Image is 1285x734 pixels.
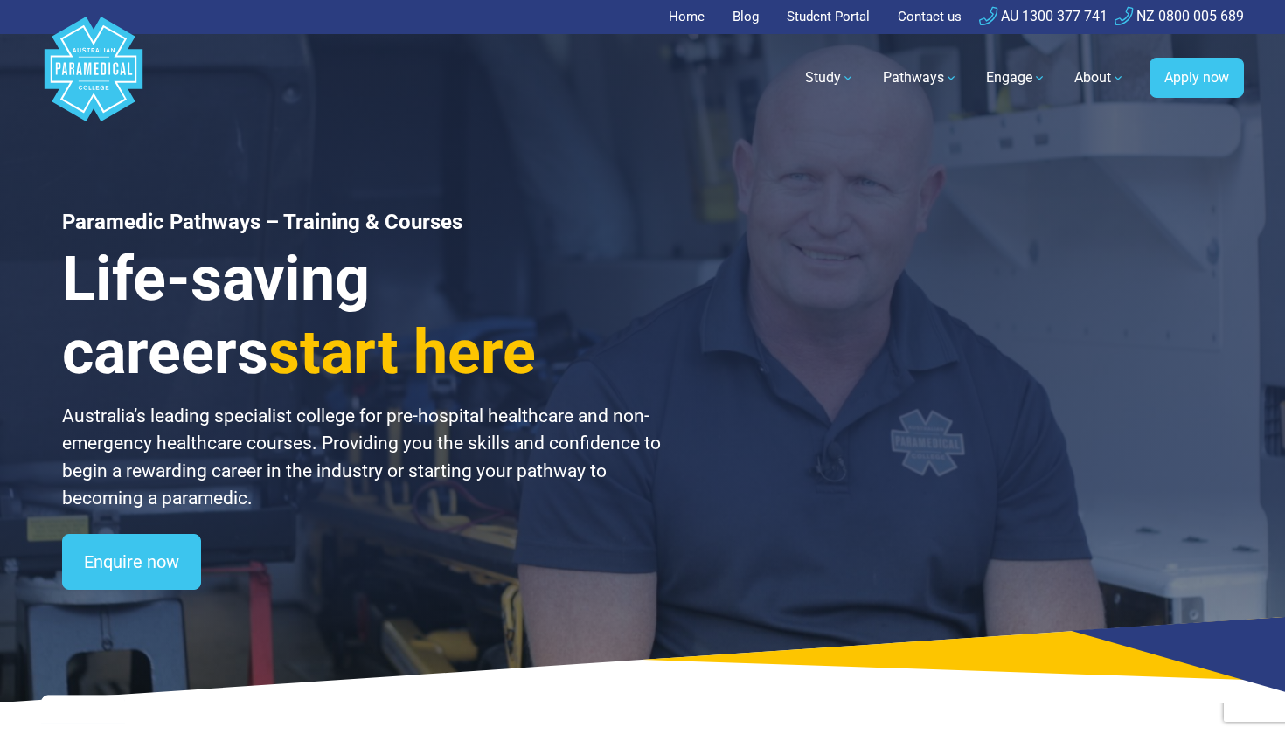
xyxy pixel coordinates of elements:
[62,534,201,590] a: Enquire now
[976,53,1057,102] a: Engage
[795,53,865,102] a: Study
[268,316,536,388] span: start here
[1150,58,1244,98] a: Apply now
[1064,53,1136,102] a: About
[979,8,1108,24] a: AU 1300 377 741
[1115,8,1244,24] a: NZ 0800 005 689
[872,53,969,102] a: Pathways
[41,34,146,122] a: Australian Paramedical College
[62,242,663,389] h3: Life-saving careers
[62,210,663,235] h1: Paramedic Pathways – Training & Courses
[62,403,663,513] p: Australia’s leading specialist college for pre-hospital healthcare and non-emergency healthcare c...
